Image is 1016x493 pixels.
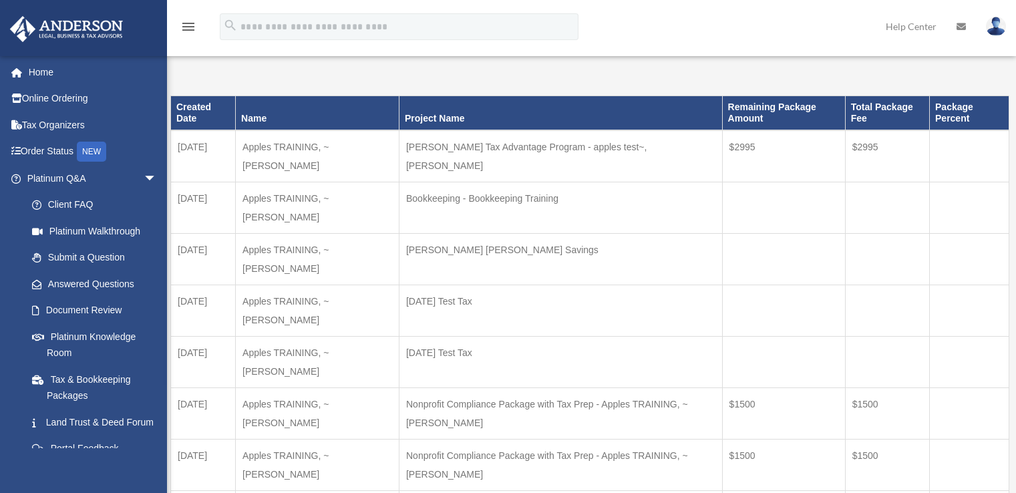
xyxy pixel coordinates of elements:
[9,59,177,86] a: Home
[236,336,399,387] td: Apples TRAINING, ~ [PERSON_NAME]
[236,130,399,182] td: Apples TRAINING, ~ [PERSON_NAME]
[930,96,1009,130] th: Package Percent
[6,16,127,42] img: Anderson Advisors Platinum Portal
[19,323,177,366] a: Platinum Knowledge Room
[77,142,106,162] div: NEW
[171,233,236,285] td: [DATE]
[722,387,845,439] td: $1500
[399,130,722,182] td: [PERSON_NAME] Tax Advantage Program - apples test~, [PERSON_NAME]
[236,387,399,439] td: Apples TRAINING, ~ [PERSON_NAME]
[19,409,177,436] a: Land Trust & Deed Forum
[9,86,177,112] a: Online Ordering
[171,130,236,182] td: [DATE]
[722,96,845,130] th: Remaining Package Amount
[19,436,177,462] a: Portal Feedback
[845,130,929,182] td: $2995
[171,387,236,439] td: [DATE]
[845,439,929,490] td: $1500
[171,96,236,130] th: Created Date
[19,297,177,324] a: Document Review
[722,130,845,182] td: $2995
[171,439,236,490] td: [DATE]
[236,233,399,285] td: Apples TRAINING, ~ [PERSON_NAME]
[722,439,845,490] td: $1500
[19,244,177,271] a: Submit a Question
[171,182,236,233] td: [DATE]
[19,366,170,409] a: Tax & Bookkeeping Packages
[399,96,722,130] th: Project Name
[845,387,929,439] td: $1500
[236,182,399,233] td: Apples TRAINING, ~ [PERSON_NAME]
[9,112,177,138] a: Tax Organizers
[236,285,399,336] td: Apples TRAINING, ~ [PERSON_NAME]
[180,23,196,35] a: menu
[845,96,929,130] th: Total Package Fee
[144,165,170,192] span: arrow_drop_down
[19,192,177,218] a: Client FAQ
[399,439,722,490] td: Nonprofit Compliance Package with Tax Prep - Apples TRAINING, ~ [PERSON_NAME]
[19,218,177,244] a: Platinum Walkthrough
[399,336,722,387] td: [DATE] Test Tax
[171,285,236,336] td: [DATE]
[9,138,177,166] a: Order StatusNEW
[19,271,177,297] a: Answered Questions
[180,19,196,35] i: menu
[223,18,238,33] i: search
[236,96,399,130] th: Name
[236,439,399,490] td: Apples TRAINING, ~ [PERSON_NAME]
[399,233,722,285] td: [PERSON_NAME] [PERSON_NAME] Savings
[399,182,722,233] td: Bookkeeping - Bookkeeping Training
[399,387,722,439] td: Nonprofit Compliance Package with Tax Prep - Apples TRAINING, ~ [PERSON_NAME]
[171,336,236,387] td: [DATE]
[986,17,1006,36] img: User Pic
[399,285,722,336] td: [DATE] Test Tax
[9,165,177,192] a: Platinum Q&Aarrow_drop_down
